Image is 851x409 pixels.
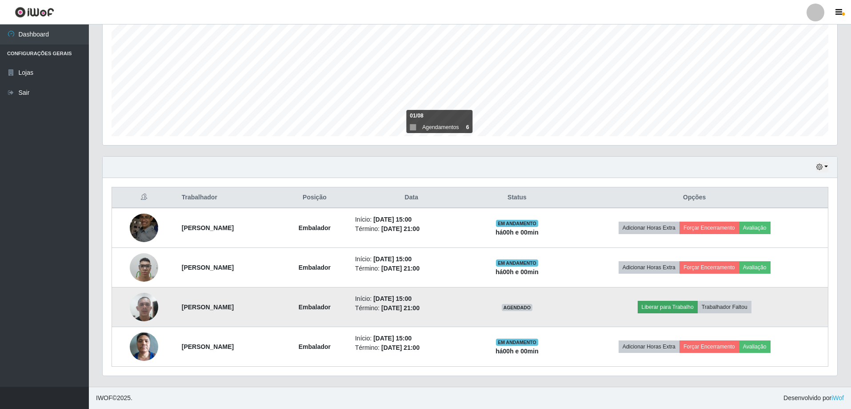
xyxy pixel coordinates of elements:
li: Término: [355,343,468,352]
button: Adicionar Horas Extra [619,222,679,234]
li: Início: [355,255,468,264]
strong: [PERSON_NAME] [182,343,234,350]
li: Início: [355,215,468,224]
img: 1747356338360.jpeg [130,248,158,286]
li: Término: [355,304,468,313]
strong: há 00 h e 00 min [495,229,539,236]
button: Forçar Encerramento [679,340,739,353]
time: [DATE] 15:00 [373,216,412,223]
span: EM ANDAMENTO [496,339,538,346]
th: Posição [280,187,350,208]
button: Adicionar Horas Extra [619,340,679,353]
span: Desenvolvido por [783,393,844,403]
strong: Embalador [299,224,331,231]
strong: [PERSON_NAME] [182,304,234,311]
span: EM ANDAMENTO [496,220,538,227]
strong: [PERSON_NAME] [182,224,234,231]
button: Avaliação [739,261,771,274]
strong: há 00 h e 00 min [495,268,539,275]
li: Término: [355,224,468,234]
span: AGENDADO [502,304,533,311]
li: Início: [355,334,468,343]
img: 1716159554658.jpeg [130,288,158,326]
strong: Embalador [299,343,331,350]
time: [DATE] 15:00 [373,255,412,263]
time: [DATE] 21:00 [381,225,420,232]
li: Início: [355,294,468,304]
span: © 2025 . [96,393,132,403]
strong: [PERSON_NAME] [182,264,234,271]
button: Forçar Encerramento [679,261,739,274]
time: [DATE] 21:00 [381,304,420,312]
img: 1655477118165.jpeg [130,209,158,247]
th: Data [350,187,473,208]
li: Término: [355,264,468,273]
span: EM ANDAMENTO [496,259,538,267]
button: Avaliação [739,222,771,234]
button: Liberar para Trabalho [638,301,698,313]
button: Forçar Encerramento [679,222,739,234]
th: Trabalhador [176,187,280,208]
strong: Embalador [299,304,331,311]
img: 1720641166740.jpeg [130,328,158,365]
button: Trabalhador Faltou [698,301,751,313]
strong: há 00 h e 00 min [495,348,539,355]
time: [DATE] 15:00 [373,295,412,302]
th: Status [473,187,561,208]
time: [DATE] 15:00 [373,335,412,342]
button: Avaliação [739,340,771,353]
time: [DATE] 21:00 [381,344,420,351]
a: iWof [831,394,844,401]
span: IWOF [96,394,112,401]
th: Opções [561,187,828,208]
img: CoreUI Logo [15,7,54,18]
time: [DATE] 21:00 [381,265,420,272]
strong: Embalador [299,264,331,271]
button: Adicionar Horas Extra [619,261,679,274]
